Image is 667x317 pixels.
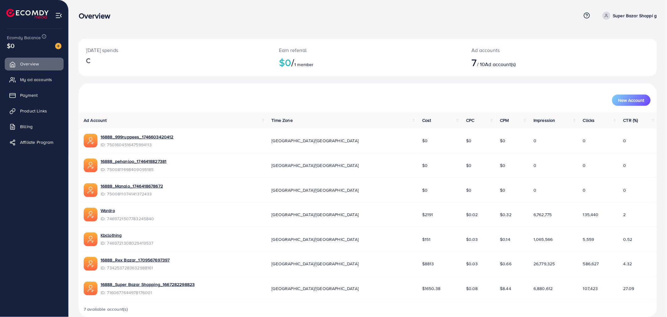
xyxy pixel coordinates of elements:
[101,257,170,263] a: 16888_Rex Bazar_1709567697397
[422,187,428,193] span: $0
[533,138,536,144] span: 0
[466,187,471,193] span: $0
[20,92,38,98] span: Payment
[613,12,657,19] p: Super Bazar Shoppi g
[623,211,626,218] span: 2
[101,183,163,189] a: 16888_Manalo_1746418678672
[272,162,359,169] span: [GEOGRAPHIC_DATA]/[GEOGRAPHIC_DATA]
[101,158,166,164] a: 16888_pehanloo_1746418827381
[101,216,154,222] span: ID: 7469721507783245840
[7,41,14,50] span: $0
[612,95,651,106] button: New Account
[500,117,509,123] span: CPM
[583,211,599,218] span: 135,440
[466,117,474,123] span: CPC
[84,134,97,148] img: ic-ads-acc.e4c84228.svg
[279,46,457,54] p: Earn referral
[623,162,626,169] span: 0
[422,261,434,267] span: $8813
[485,61,516,68] span: Ad account(s)
[466,211,478,218] span: $0.02
[533,285,553,292] span: 6,880,612
[533,211,552,218] span: 6,762,775
[101,191,163,197] span: ID: 7500811074141372433
[101,207,115,214] a: Wardro
[472,56,601,68] h2: / 10
[272,236,359,242] span: [GEOGRAPHIC_DATA]/[GEOGRAPHIC_DATA]
[279,56,457,68] h2: $0
[623,261,632,267] span: 4.32
[84,117,107,123] span: Ad Account
[86,46,264,54] p: [DATE] spends
[20,108,47,114] span: Product Links
[466,261,478,267] span: $0.03
[272,187,359,193] span: [GEOGRAPHIC_DATA]/[GEOGRAPHIC_DATA]
[294,61,313,68] span: 1 member
[6,9,49,18] img: logo
[583,117,595,123] span: Clicks
[623,187,626,193] span: 0
[500,211,512,218] span: $0.32
[583,138,586,144] span: 0
[84,257,97,271] img: ic-ads-acc.e4c84228.svg
[466,138,471,144] span: $0
[466,162,471,169] span: $0
[583,162,586,169] span: 0
[618,98,644,102] span: New Account
[422,236,431,242] span: $151
[272,211,359,218] span: [GEOGRAPHIC_DATA]/[GEOGRAPHIC_DATA]
[533,236,553,242] span: 1,065,566
[422,211,433,218] span: $2191
[5,136,64,148] a: Affiliate Program
[5,120,64,133] a: Billing
[600,12,657,20] a: Super Bazar Shoppi g
[533,261,555,267] span: 26,779,325
[272,285,359,292] span: [GEOGRAPHIC_DATA]/[GEOGRAPHIC_DATA]
[272,138,359,144] span: [GEOGRAPHIC_DATA]/[GEOGRAPHIC_DATA]
[623,236,633,242] span: 0.52
[466,285,478,292] span: $0.08
[500,261,512,267] span: $0.66
[101,265,170,271] span: ID: 7342537283632988161
[84,282,97,295] img: ic-ads-acc.e4c84228.svg
[84,306,128,312] span: 7 available account(s)
[101,232,122,238] a: Kbclothing
[472,46,601,54] p: Ad accounts
[7,34,41,41] span: Ecomdy Balance
[422,117,431,123] span: Cost
[101,289,195,296] span: ID: 7160677644978176001
[20,76,52,83] span: My ad accounts
[272,117,293,123] span: Time Zone
[500,236,511,242] span: $0.14
[623,117,638,123] span: CTR (%)
[84,232,97,246] img: ic-ads-acc.e4c84228.svg
[291,55,294,70] span: /
[5,89,64,101] a: Payment
[533,187,536,193] span: 0
[583,187,586,193] span: 0
[472,55,477,70] span: 7
[101,240,154,246] span: ID: 7469721308029419537
[623,285,634,292] span: 27.09
[101,142,174,148] span: ID: 7501604516475994113
[583,236,594,242] span: 5,559
[101,134,174,140] a: 16888_999ruppees_1746603420412
[583,261,599,267] span: 586,627
[20,123,33,130] span: Billing
[583,285,598,292] span: 107,423
[500,162,506,169] span: $0
[422,285,440,292] span: $1650.38
[84,158,97,172] img: ic-ads-acc.e4c84228.svg
[101,281,195,288] a: 16888_Super Bazar Shopping_1667282298823
[5,73,64,86] a: My ad accounts
[79,11,115,20] h3: Overview
[55,12,62,19] img: menu
[20,61,39,67] span: Overview
[55,43,61,49] img: image
[5,105,64,117] a: Product Links
[272,261,359,267] span: [GEOGRAPHIC_DATA]/[GEOGRAPHIC_DATA]
[533,162,536,169] span: 0
[5,58,64,70] a: Overview
[500,187,506,193] span: $0
[466,236,478,242] span: $0.03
